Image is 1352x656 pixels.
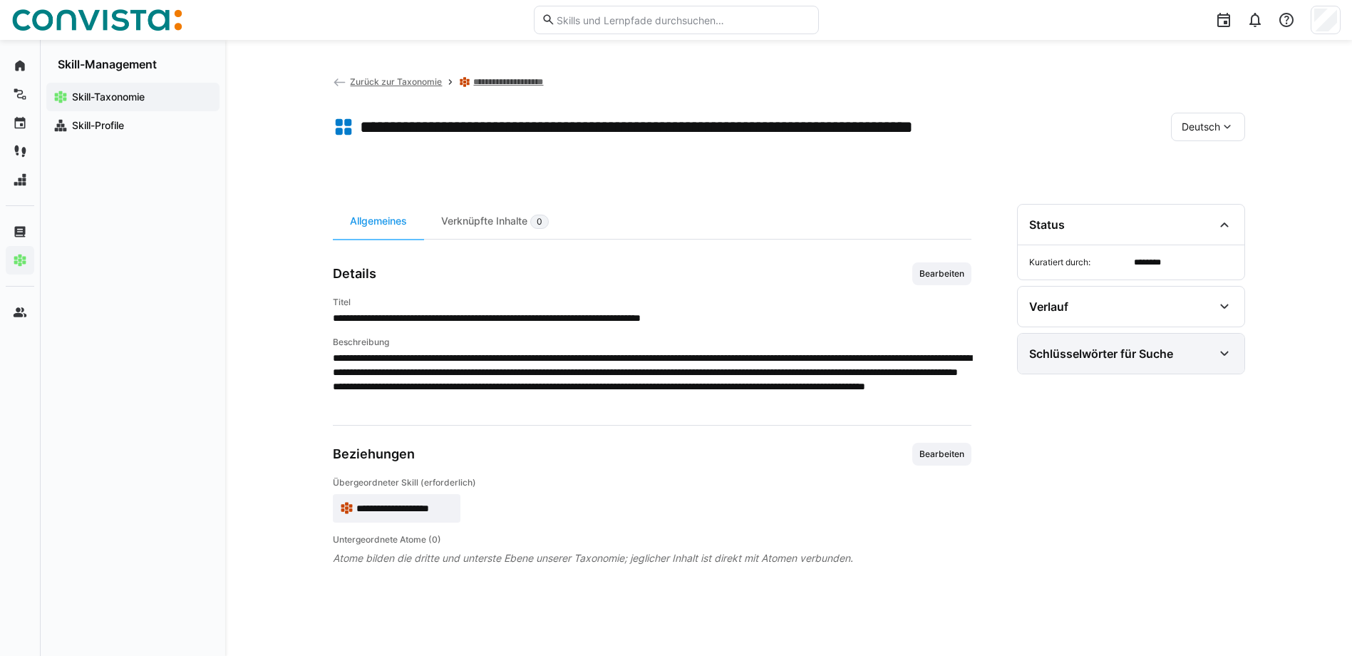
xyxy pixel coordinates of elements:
[1029,299,1068,314] div: Verlauf
[1029,217,1065,232] div: Status
[918,268,966,280] span: Bearbeiten
[333,337,971,348] h4: Beschreibung
[537,216,542,227] span: 0
[333,266,376,282] h3: Details
[333,446,415,462] h3: Beziehungen
[333,551,971,565] span: Atome bilden die dritte und unterste Ebene unserer Taxonomie; jeglicher Inhalt ist direkt mit Ato...
[1029,257,1128,268] span: Kuratiert durch:
[350,76,442,87] span: Zurück zur Taxonomie
[1182,120,1220,134] span: Deutsch
[555,14,810,26] input: Skills und Lernpfade durchsuchen…
[912,443,971,466] button: Bearbeiten
[333,204,424,239] div: Allgemeines
[333,534,971,545] h4: Untergeordnete Atome (0)
[333,477,971,488] h4: Übergeordneter Skill (erforderlich)
[333,297,971,308] h4: Titel
[333,76,443,87] a: Zurück zur Taxonomie
[1029,347,1173,361] div: Schlüsselwörter für Suche
[912,262,971,285] button: Bearbeiten
[424,204,566,239] div: Verknüpfte Inhalte
[918,449,966,460] span: Bearbeiten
